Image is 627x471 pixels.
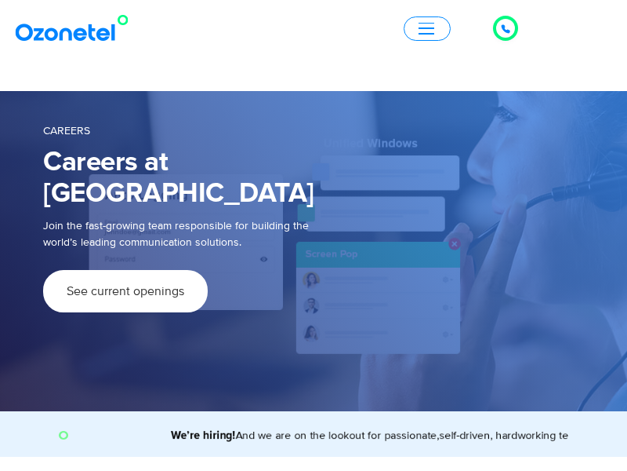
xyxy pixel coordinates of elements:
a: See current openings [43,270,208,312]
span: See current openings [67,285,184,298]
span: Careers [43,124,90,137]
p: Join the fast-growing team responsible for building the world’s leading communication solutions. [43,217,380,250]
img: O Image [59,431,68,440]
strong: We’re hiring! [137,430,201,441]
h1: Careers at [GEOGRAPHIC_DATA] [43,147,404,210]
marquee: And we are on the lookout for passionate,self-driven, hardworking team members to join us. Come, ... [71,427,569,444]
